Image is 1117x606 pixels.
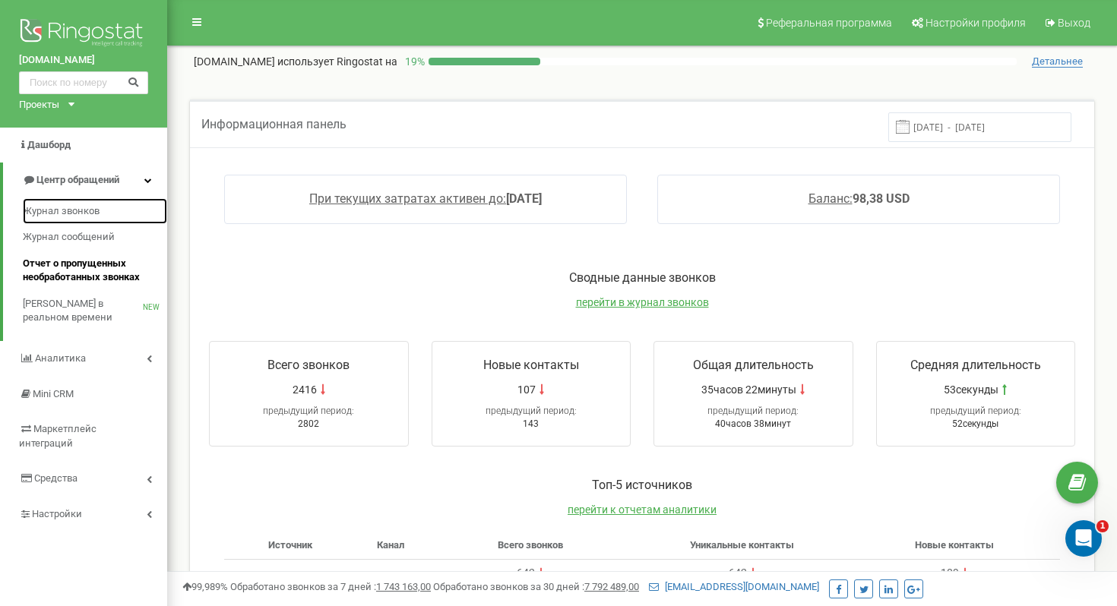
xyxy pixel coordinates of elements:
[693,358,814,372] span: Общая длительность
[483,358,579,372] span: Новые контакты
[182,581,228,592] span: 99,989%
[309,191,542,206] a: При текущих затратах активен до:[DATE]
[486,406,577,416] span: предыдущий период:
[298,418,319,429] span: 2802
[433,581,639,592] span: Обработано звонков за 30 дней :
[35,352,86,364] span: Аналитика
[517,566,535,581] div: 642
[201,117,346,131] span: Информационная панель
[910,358,1041,372] span: Средняя длительность
[569,270,716,285] span: Сводные данные звонков
[941,566,959,581] div: 109
[23,297,143,325] span: [PERSON_NAME] в реальном времени
[277,55,397,68] span: использует Ringostat на
[309,191,506,206] span: При текущих затратах активен до:
[376,581,431,592] u: 1 743 163,00
[930,406,1021,416] span: предыдущий период:
[19,53,148,68] a: [DOMAIN_NAME]
[397,54,429,69] p: 19 %
[498,539,563,551] span: Всего звонков
[701,382,796,397] span: 35часов 22минуты
[27,139,71,150] span: Дашборд
[377,539,404,551] span: Канал
[19,15,148,53] img: Ringostat logo
[230,581,431,592] span: Обработано звонков за 7 дней :
[23,198,167,225] a: Журнал звонков
[592,478,692,492] span: Toп-5 источников
[34,472,78,484] span: Средства
[729,566,747,581] div: 642
[1096,520,1109,532] span: 1
[23,257,160,285] span: Отчет о пропущенных необработанных звонках
[715,418,791,429] span: 40часов 38минут
[1032,55,1083,68] span: Детальнее
[19,98,59,112] div: Проекты
[263,406,354,416] span: предыдущий период:
[23,251,167,291] a: Отчет о пропущенных необработанных звонках
[707,406,799,416] span: предыдущий период:
[766,17,892,29] span: Реферальная программа
[194,54,397,69] p: [DOMAIN_NAME]
[19,423,97,449] span: Маркетплейс интеграций
[36,174,119,185] span: Центр обращений
[690,539,794,551] span: Уникальные контакты
[808,191,910,206] a: Баланс:98,38 USD
[952,418,998,429] span: 52секунды
[649,581,819,592] a: [EMAIL_ADDRESS][DOMAIN_NAME]
[293,382,317,397] span: 2416
[926,17,1026,29] span: Настройки профиля
[576,296,709,308] a: перейти в журнал звонков
[23,224,167,251] a: Журнал сообщений
[584,581,639,592] u: 7 792 489,00
[1058,17,1090,29] span: Выход
[944,382,998,397] span: 53секунды
[23,230,115,245] span: Журнал сообщений
[517,382,536,397] span: 107
[915,539,994,551] span: Новые контакты
[19,71,148,94] input: Поиск по номеру
[33,388,74,399] span: Mini CRM
[523,418,539,429] span: 143
[1065,520,1102,557] iframe: Intercom live chat
[568,503,717,516] a: перейти к отчетам аналитики
[808,191,853,206] span: Баланс:
[268,539,312,551] span: Источник
[23,291,167,331] a: [PERSON_NAME] в реальном времениNEW
[3,163,167,198] a: Центр обращений
[32,508,82,519] span: Настройки
[267,358,350,372] span: Всего звонков
[23,204,100,219] span: Журнал звонков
